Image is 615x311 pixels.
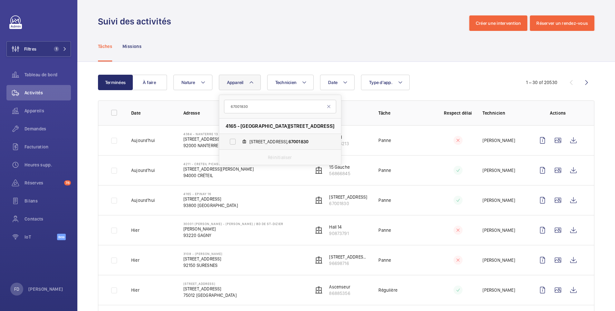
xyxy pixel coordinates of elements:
p: Panne [378,137,391,144]
span: Activités [24,90,71,96]
p: Panne [378,227,391,233]
p: Hall 14 [329,224,348,230]
div: 1 – 30 of 20530 [526,79,557,86]
p: Respect délai [444,110,472,116]
p: [PERSON_NAME] [483,137,515,144]
p: [PERSON_NAME] [483,287,515,293]
p: 96698716 [329,260,368,267]
img: elevator.svg [315,286,323,294]
p: Hier [131,257,140,263]
p: Hier [131,287,140,293]
p: [STREET_ADDRESS] [183,286,237,292]
p: Panne [378,197,391,203]
button: Appareil [219,75,261,90]
button: À faire [132,75,167,90]
p: Réinitialiser [268,154,292,161]
p: Missions [122,43,142,50]
p: Régulière [378,287,397,293]
p: 90873791 [329,230,348,237]
button: Nature [173,75,212,90]
button: Réserver un rendez-vous [530,15,594,31]
p: [STREET_ADDRESS] [183,196,238,202]
p: 30001 [PERSON_NAME] - [PERSON_NAME] / Bd de St-Dizier [183,222,283,226]
p: Panne [378,167,391,174]
p: [STREET_ADDRESS] Rollin [329,254,368,260]
span: Filtres [24,46,36,52]
p: 92150 SURESNES [183,262,222,269]
img: elevator.svg [315,196,323,204]
p: 92000 NANTERRE [183,142,221,149]
p: [STREET_ADDRESS] [183,282,237,286]
p: [PERSON_NAME] [183,226,283,232]
p: 86885356 [329,290,350,297]
p: 93220 GAGNY [183,232,283,239]
span: Contacts [24,216,71,222]
span: Appareils [24,108,71,114]
p: 4384 - NANTERRE 13 [183,132,221,136]
p: Aujourd'hui [131,197,155,203]
p: Aujourd'hui [131,167,155,174]
span: 4165 - [GEOGRAPHIC_DATA][STREET_ADDRESS] [226,123,335,129]
span: Demandes [24,126,71,132]
p: 3108 - [PERSON_NAME] [183,252,222,256]
p: [PERSON_NAME] [483,257,515,263]
span: Date [328,80,337,85]
p: Tâche [378,110,433,116]
p: [STREET_ADDRESS][PERSON_NAME] [183,166,254,172]
button: Technicien [267,75,314,90]
img: elevator.svg [315,256,323,264]
p: 4165 - EPINAY 16 [183,192,238,196]
button: Date [320,75,355,90]
span: 78 [64,180,71,185]
span: [STREET_ADDRESS], [249,138,324,145]
button: Terminées [98,75,133,90]
p: Panne [378,257,391,263]
span: Appareil [227,80,244,85]
p: [PERSON_NAME] [483,197,515,203]
img: elevator.svg [315,166,323,174]
p: [PERSON_NAME] [483,167,515,174]
span: Type d'app. [369,80,393,85]
p: Actions [535,110,581,116]
p: Aujourd'hui [131,137,155,144]
span: Tableau de bord [24,71,71,78]
span: Facturation [24,144,71,150]
p: 94000 CRÉTEIL [183,172,254,179]
p: Hier [131,227,140,233]
p: 67001830 [329,200,367,207]
img: elevator.svg [315,226,323,234]
button: Filtres1 [6,41,71,57]
span: Heures supp. [24,162,71,168]
p: Adresse [183,110,303,116]
p: 93800 [GEOGRAPHIC_DATA] [183,202,238,209]
p: [PERSON_NAME] [483,227,515,233]
span: Technicien [275,80,297,85]
p: 56866845 [329,170,350,177]
span: Nature [181,80,195,85]
button: Type d'app. [361,75,410,90]
button: Créer une intervention [469,15,528,31]
span: 1 [54,46,59,52]
p: [PERSON_NAME] [28,286,63,292]
p: [STREET_ADDRESS] [183,136,221,142]
input: Chercher par appareil ou adresse [224,100,336,113]
h1: Suivi des activités [98,15,175,27]
p: FD [14,286,19,292]
p: Ascenseur [329,284,350,290]
span: Bilans [24,198,71,204]
p: 15 Gauche [329,164,350,170]
span: Réserves [24,180,62,186]
p: Date [131,110,173,116]
p: 75012 [GEOGRAPHIC_DATA] [183,292,237,298]
span: 67001830 [288,139,308,144]
span: IoT [24,234,57,240]
p: Technicien [483,110,524,116]
span: Beta [57,234,66,240]
p: [STREET_ADDRESS] [183,256,222,262]
p: Tâches [98,43,112,50]
p: [STREET_ADDRESS] [329,194,367,200]
p: 4211 - CRETEIL PICASSO 15 [183,162,254,166]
